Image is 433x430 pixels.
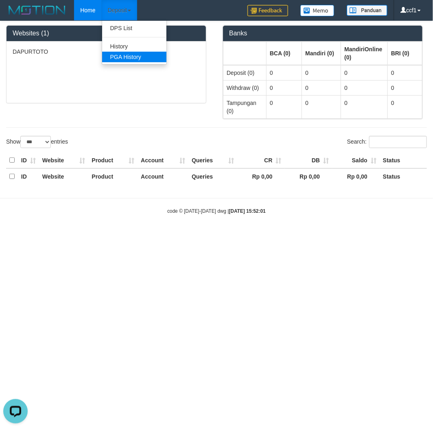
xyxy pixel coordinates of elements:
[3,3,28,28] button: Open LiveChat chat widget
[223,65,267,81] td: Deposit (0)
[188,168,237,184] th: Queries
[267,95,302,118] td: 0
[88,168,138,184] th: Product
[302,41,341,65] th: Group: activate to sort column ascending
[347,136,427,148] label: Search:
[88,153,138,168] th: Product
[102,52,166,62] a: PGA History
[341,65,388,81] td: 0
[6,136,68,148] label: Show entries
[6,4,68,16] img: MOTION_logo.png
[388,95,422,118] td: 0
[39,168,89,184] th: Website
[267,80,302,95] td: 0
[102,23,166,33] a: DPS List
[388,41,422,65] th: Group: activate to sort column ascending
[18,168,39,184] th: ID
[380,168,427,184] th: Status
[332,153,380,168] th: Saldo
[388,65,422,81] td: 0
[369,136,427,148] input: Search:
[347,5,387,16] img: panduan.png
[102,41,166,52] a: History
[13,30,200,37] h3: Websites (1)
[237,153,285,168] th: CR
[223,95,267,118] td: Tampungan (0)
[223,80,267,95] td: Withdraw (0)
[223,41,267,65] th: Group: activate to sort column ascending
[285,168,332,184] th: Rp 0,00
[18,153,39,168] th: ID
[138,168,188,184] th: Account
[267,65,302,81] td: 0
[237,168,285,184] th: Rp 0,00
[380,153,427,168] th: Status
[167,208,266,214] small: code © [DATE]-[DATE] dwg |
[302,80,341,95] td: 0
[285,153,332,168] th: DB
[302,65,341,81] td: 0
[300,5,335,16] img: Button%20Memo.svg
[267,41,302,65] th: Group: activate to sort column ascending
[229,30,416,37] h3: Banks
[332,168,380,184] th: Rp 0,00
[341,41,388,65] th: Group: activate to sort column ascending
[138,153,188,168] th: Account
[39,153,89,168] th: Website
[341,95,388,118] td: 0
[188,153,237,168] th: Queries
[302,95,341,118] td: 0
[13,48,200,56] p: DAPURTOTO
[341,80,388,95] td: 0
[229,208,266,214] strong: [DATE] 15:52:01
[247,5,288,16] img: Feedback.jpg
[20,136,51,148] select: Showentries
[388,80,422,95] td: 0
